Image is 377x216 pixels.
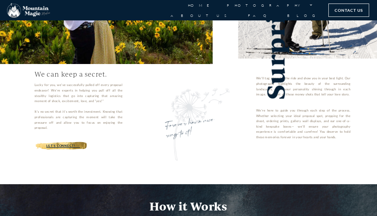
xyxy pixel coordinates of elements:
p: We’ll tag along for the ride and show you in your best light. Our photography highlights the beau... [256,76,350,140]
h4: Forever has a nice ring to it! [164,114,218,140]
div: Lucky for you, we’ve successfully pulled off every proposal endeavor! We’re experts in helping yo... [35,82,122,134]
span: Contact Us [335,6,363,15]
span: Let's Connect! → [46,141,80,150]
a: Blog [287,10,321,20]
a: About Us [171,10,232,20]
h4: We can keep a secret. [35,68,107,81]
img: Mountain Magic Media photography logo Crested Butte Photographer [7,3,50,18]
a: Let's Connect! → [35,137,80,155]
a: Contact Us [328,4,369,17]
a: FAQ [248,10,271,20]
h2: How it Works [8,200,369,212]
